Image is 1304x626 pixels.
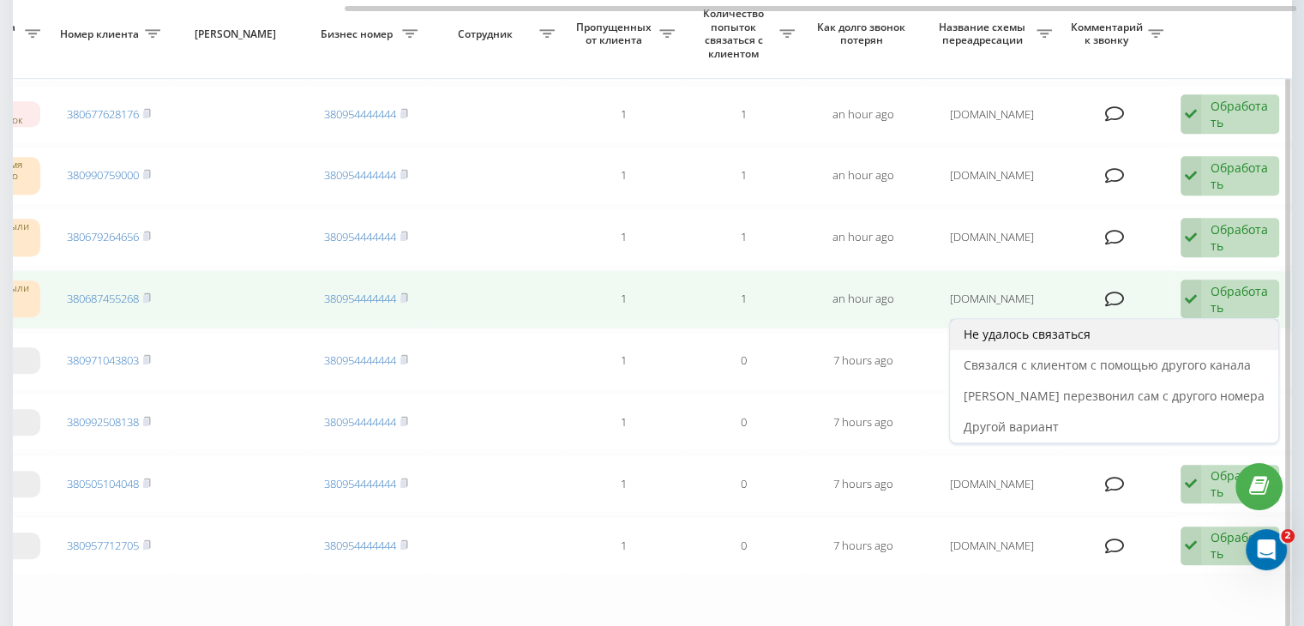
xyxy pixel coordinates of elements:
td: 7 hours ago [803,394,923,452]
td: 1 [563,270,683,328]
div: Обработать [1211,98,1270,130]
span: Количество попыток связаться с клиентом [692,7,779,60]
td: 0 [683,454,803,513]
td: 0 [683,516,803,575]
span: 2 [1281,529,1295,543]
div: Обработать [1211,529,1270,562]
span: Сотрудник [435,27,539,41]
td: 1 [563,208,683,267]
td: an hour ago [803,270,923,328]
td: [DOMAIN_NAME] [923,394,1061,452]
td: an hour ago [803,85,923,143]
a: 380992508138 [67,414,139,430]
a: 380677628176 [67,106,139,122]
td: an hour ago [803,208,923,267]
td: 1 [683,147,803,205]
span: Бизнес номер [315,27,402,41]
span: Комментарий к звонку [1069,21,1148,47]
span: Название схемы переадресации [932,21,1037,47]
div: Обработать [1211,160,1270,192]
a: 380954444444 [324,167,396,183]
td: [DOMAIN_NAME] [923,516,1061,575]
div: Обработать [1211,467,1270,500]
td: 1 [563,147,683,205]
a: 380957712705 [67,538,139,553]
td: 1 [563,516,683,575]
td: [DOMAIN_NAME] [923,147,1061,205]
iframe: Intercom live chat [1246,529,1287,570]
td: an hour ago [803,147,923,205]
a: 380679264656 [67,229,139,244]
a: 380971043803 [67,352,139,368]
td: 0 [683,394,803,452]
span: Не удалось связаться [964,326,1091,342]
td: 7 hours ago [803,516,923,575]
td: 1 [683,208,803,267]
td: 7 hours ago [803,332,923,390]
td: 1 [563,394,683,452]
a: 380687455268 [67,291,139,306]
div: Обработать [1211,221,1270,254]
a: 380505104048 [67,476,139,491]
span: [PERSON_NAME] перезвонил сам с другого номера [964,388,1265,404]
a: 380954444444 [324,352,396,368]
td: [DOMAIN_NAME] [923,454,1061,513]
div: Обработать [1211,283,1270,316]
a: 380990759000 [67,167,139,183]
span: Другой вариант [964,418,1059,435]
span: Номер клиента [57,27,145,41]
td: 7 hours ago [803,454,923,513]
a: 380954444444 [324,229,396,244]
td: 1 [563,454,683,513]
td: 1 [563,332,683,390]
td: [DOMAIN_NAME] [923,270,1061,328]
a: 380954444444 [324,106,396,122]
td: 1 [683,270,803,328]
td: [DOMAIN_NAME] [923,332,1061,390]
span: Связался с клиентом с помощью другого канала [964,357,1251,373]
td: [DOMAIN_NAME] [923,85,1061,143]
span: Как долго звонок потерян [817,21,910,47]
a: 380954444444 [324,414,396,430]
td: 1 [683,85,803,143]
span: Пропущенных от клиента [572,21,659,47]
a: 380954444444 [324,538,396,553]
td: 0 [683,332,803,390]
td: 1 [563,85,683,143]
a: 380954444444 [324,291,396,306]
a: 380954444444 [324,476,396,491]
span: [PERSON_NAME] [183,27,291,41]
td: [DOMAIN_NAME] [923,208,1061,267]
